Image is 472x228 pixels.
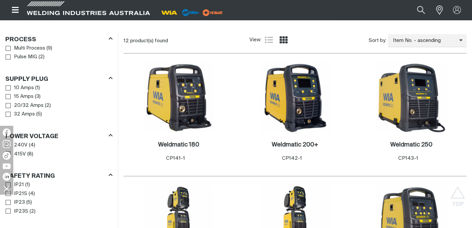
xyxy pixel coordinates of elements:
span: ( 5 ) [36,111,42,118]
span: CP142-1 [282,156,302,161]
div: Process [5,35,113,44]
h3: Process [5,36,36,44]
h3: Supply Plug [5,76,48,83]
span: ( 4 ) [29,190,35,198]
div: Supply Plug [5,74,113,83]
img: Weldmatic 200+ [260,62,331,133]
div: Power Voltage [5,131,113,140]
span: ( 5 ) [26,199,32,206]
img: Weldmatic 250 [376,62,447,133]
ul: Process [6,44,112,62]
a: Multi Process [6,44,45,53]
span: ( 1 ) [35,84,40,92]
a: Pulse MIG [6,53,37,62]
section: Product list controls [124,32,467,49]
h3: Safety Rating [5,172,55,180]
span: ( 2 ) [39,53,45,61]
img: TikTok [3,152,11,160]
a: 415V [6,150,26,159]
img: Instagram [3,140,11,148]
span: IP21 [14,181,24,189]
a: 10 Amps [6,84,34,93]
span: Pulse MIG [14,53,37,61]
a: Weldmatic 180 [158,141,199,149]
h2: Weldmatic 200+ [272,142,319,148]
span: 415V [14,150,26,158]
div: Safety Rating [5,171,113,180]
span: ( 4 ) [29,141,35,149]
img: YouTube [3,163,11,169]
img: hide socials [1,183,12,194]
h2: Weldmatic 250 [390,142,432,148]
span: IP23 [14,199,25,206]
ul: Safety Rating [6,180,112,216]
img: Weldmatic 180 [143,62,214,133]
a: miller [201,10,225,15]
a: 20/32 Amps [6,101,44,110]
span: CP143-1 [398,156,418,161]
a: IP21 [6,180,24,189]
img: Facebook [3,128,11,136]
span: product(s) found [130,38,168,43]
span: ( 3 ) [35,93,41,101]
ul: Supply Plug [6,84,112,119]
span: IP21S [14,190,27,198]
span: Multi Process [14,45,45,52]
span: 20/32 Amps [14,102,44,110]
span: IP23S [14,208,28,215]
img: miller [201,8,225,18]
span: 240V [14,141,28,149]
span: Sort by: [369,37,386,45]
button: Scroll to top [450,186,465,201]
a: IP21S [6,189,27,198]
div: 12 [124,38,249,44]
a: 32 Amps [6,110,35,119]
a: Weldmatic 250 [390,141,432,149]
h3: Power Voltage [5,133,58,140]
span: ( 1 ) [25,181,30,189]
span: CP141-1 [166,156,185,161]
span: ( 2 ) [45,102,51,110]
a: IP23S [6,207,28,216]
input: Product name or item number... [402,3,432,18]
span: 32 Amps [14,111,35,118]
a: Weldmatic 200+ [272,141,319,149]
a: List view [265,36,273,44]
span: ( 9 ) [47,45,52,52]
ul: Power Voltage [6,141,112,158]
span: 15 Amps [14,93,34,101]
img: LinkedIn [3,173,11,181]
h2: Weldmatic 180 [158,142,199,148]
button: Search products [410,3,432,18]
span: ( 8 ) [27,150,33,158]
a: IP23 [6,198,25,207]
span: View: [250,36,262,44]
span: Item No. - ascending [388,37,459,45]
a: 240V [6,141,28,150]
span: ( 2 ) [30,208,36,215]
a: 15 Amps [6,92,34,101]
span: 10 Amps [14,84,34,92]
